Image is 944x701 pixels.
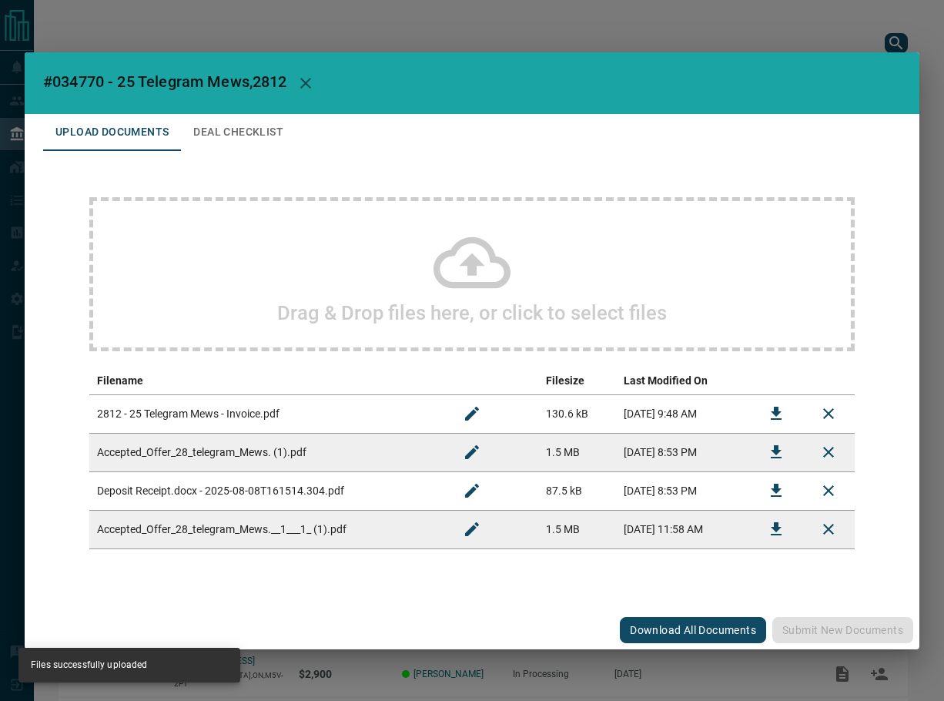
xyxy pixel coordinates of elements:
[454,434,490,471] button: Rename
[758,434,795,471] button: Download
[538,433,616,471] td: 1.5 MB
[616,510,750,548] td: [DATE] 11:58 AM
[758,395,795,432] button: Download
[454,472,490,509] button: Rename
[43,114,181,151] button: Upload Documents
[620,617,766,643] button: Download All Documents
[758,472,795,509] button: Download
[43,72,287,91] span: #034770 - 25 Telegram Mews,2812
[89,510,446,548] td: Accepted_Offer_28_telegram_Mews.__1___1_ (1).pdf
[616,367,750,395] th: Last Modified On
[31,652,147,678] div: Files successfully uploaded
[446,367,538,395] th: edit column
[810,511,847,548] button: Remove File
[89,197,855,351] div: Drag & Drop files here, or click to select files
[758,511,795,548] button: Download
[538,510,616,548] td: 1.5 MB
[181,114,296,151] button: Deal Checklist
[89,471,446,510] td: Deposit Receipt.docx - 2025-08-08T161514.304.pdf
[750,367,802,395] th: download action column
[89,367,446,395] th: Filename
[538,471,616,510] td: 87.5 kB
[810,395,847,432] button: Remove File
[538,367,616,395] th: Filesize
[89,433,446,471] td: Accepted_Offer_28_telegram_Mews. (1).pdf
[538,394,616,433] td: 130.6 kB
[810,434,847,471] button: Remove File
[454,395,490,432] button: Rename
[616,394,750,433] td: [DATE] 9:48 AM
[277,301,667,324] h2: Drag & Drop files here, or click to select files
[616,433,750,471] td: [DATE] 8:53 PM
[802,367,855,395] th: delete file action column
[810,472,847,509] button: Remove File
[89,394,446,433] td: 2812 - 25 Telegram Mews - Invoice.pdf
[616,471,750,510] td: [DATE] 8:53 PM
[454,511,490,548] button: Rename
